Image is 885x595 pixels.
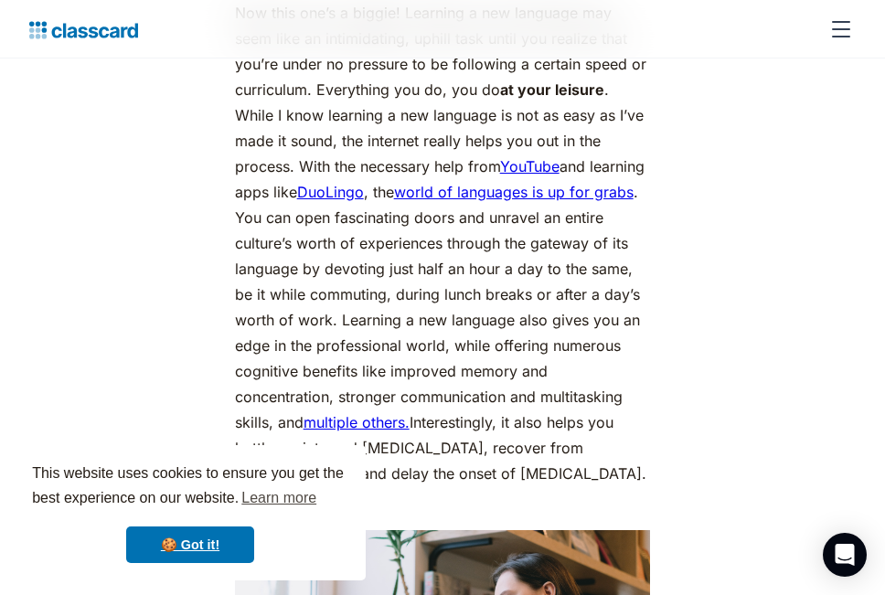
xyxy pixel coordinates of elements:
[29,16,138,42] a: home
[32,462,348,512] span: This website uses cookies to ensure you get the best experience on our website.
[126,526,254,563] a: dismiss cookie message
[297,183,364,201] a: DuoLingo
[819,7,856,51] div: menu
[823,533,867,577] div: Open Intercom Messenger
[500,157,560,175] a: YouTube
[500,80,604,99] strong: at your leisure
[304,413,410,431] a: multiple others.
[239,484,319,512] a: learn more about cookies
[15,445,366,580] div: cookieconsent
[394,183,634,201] a: world of languages is up for grabs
